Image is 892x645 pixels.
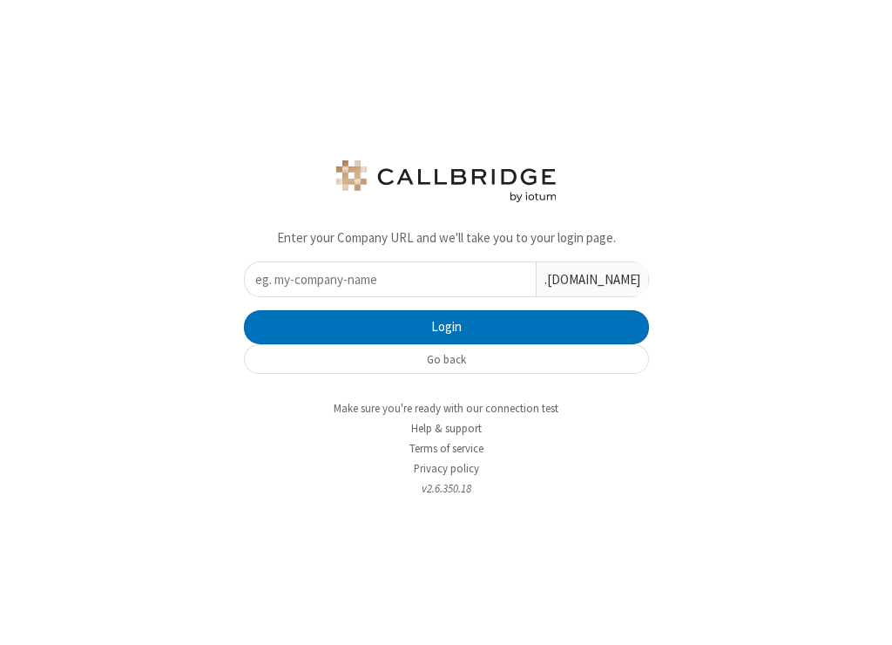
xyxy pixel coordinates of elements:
[536,262,648,296] div: .[DOMAIN_NAME]
[231,480,662,497] li: v2.6.350.18
[411,421,482,436] a: Help & support
[244,344,649,374] button: Go back
[334,401,558,416] a: Make sure you're ready with our connection test
[409,441,483,456] a: Terms of service
[244,228,649,248] p: Enter your Company URL and we'll take you to your login page.
[414,461,479,476] a: Privacy policy
[333,160,559,202] img: logo.png
[245,262,536,296] input: eg. my-company-name
[244,310,649,345] button: Login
